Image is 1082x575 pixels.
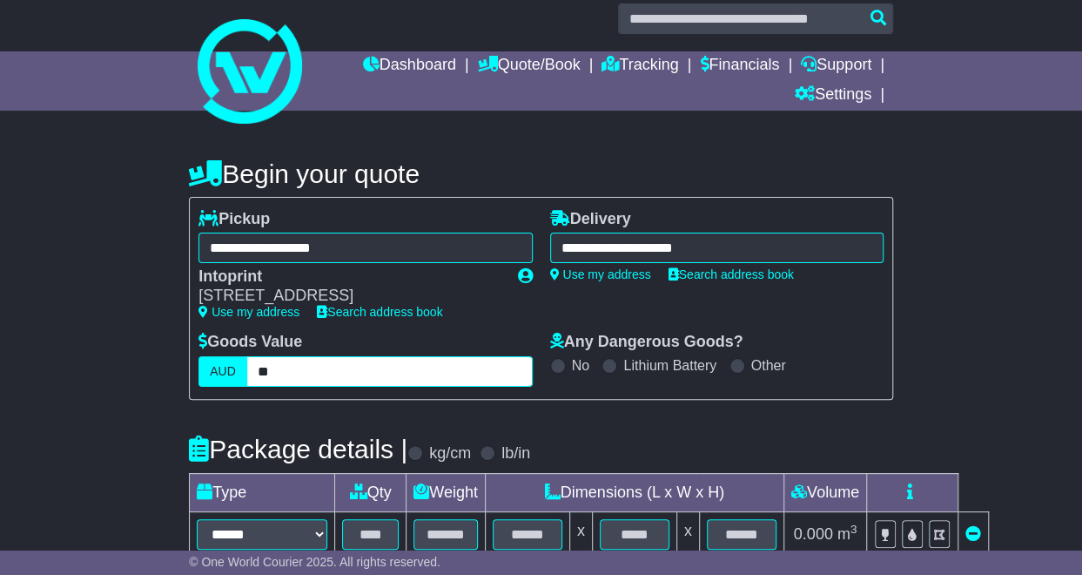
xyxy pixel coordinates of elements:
a: Quote/Book [478,51,581,81]
h4: Begin your quote [189,159,893,188]
label: Pickup [198,210,270,229]
h4: Package details | [189,435,407,463]
a: Financials [700,51,779,81]
label: Delivery [550,210,631,229]
td: x [676,511,699,557]
td: Qty [335,473,407,511]
div: [STREET_ADDRESS] [198,287,500,306]
label: Lithium Battery [623,357,716,374]
td: Dimensions (L x W x H) [485,473,783,511]
label: lb/in [501,444,530,463]
label: Goods Value [198,333,302,352]
span: 0.000 [794,525,833,543]
label: kg/cm [429,444,471,463]
a: Tracking [601,51,678,81]
span: © One World Courier 2025. All rights reserved. [189,555,440,569]
a: Use my address [198,305,299,319]
td: Weight [407,473,486,511]
a: Settings [795,81,871,111]
label: No [572,357,589,374]
div: Intoprint [198,267,500,287]
a: Search address book [669,267,794,281]
label: Any Dangerous Goods? [550,333,743,352]
a: Search address book [317,305,442,319]
td: Volume [783,473,866,511]
sup: 3 [850,523,857,536]
span: m [837,525,857,543]
a: Support [801,51,871,81]
a: Remove this item [965,525,981,543]
a: Dashboard [363,51,456,81]
td: x [569,511,592,557]
label: Other [751,357,786,374]
a: Use my address [550,267,651,281]
label: AUD [198,356,247,387]
td: Type [190,473,335,511]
